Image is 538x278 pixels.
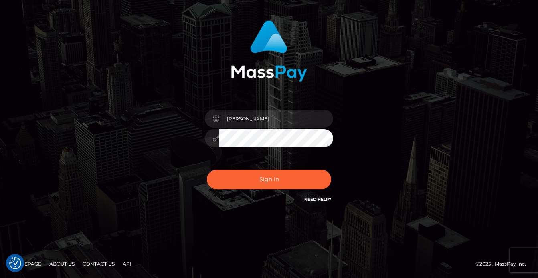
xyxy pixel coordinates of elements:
[231,20,307,82] img: MassPay Login
[9,258,44,270] a: Homepage
[119,258,135,270] a: API
[304,197,331,202] a: Need Help?
[9,257,21,269] button: Consent Preferences
[9,257,21,269] img: Revisit consent button
[219,110,333,128] input: Username...
[46,258,78,270] a: About Us
[79,258,118,270] a: Contact Us
[207,170,331,189] button: Sign in
[475,260,532,268] div: © 2025 , MassPay Inc.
